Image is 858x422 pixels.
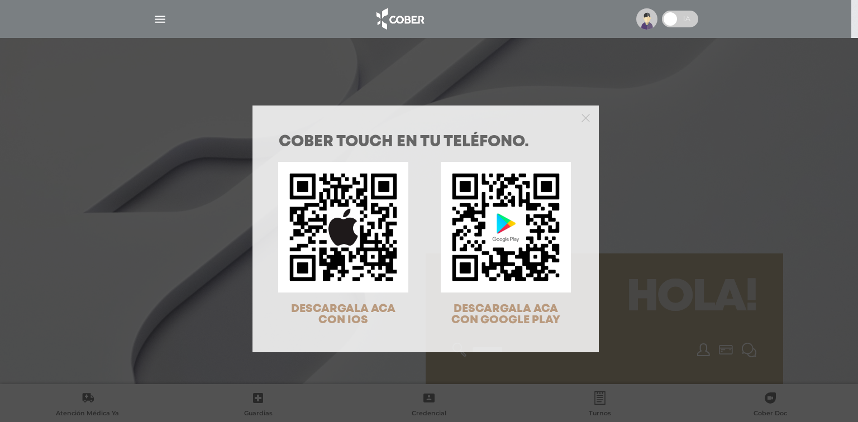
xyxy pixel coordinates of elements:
[581,112,590,122] button: Close
[279,135,573,150] h1: COBER TOUCH en tu teléfono.
[451,304,560,325] span: DESCARGALA ACA CON GOOGLE PLAY
[291,304,395,325] span: DESCARGALA ACA CON IOS
[278,162,408,292] img: qr-code
[441,162,571,292] img: qr-code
